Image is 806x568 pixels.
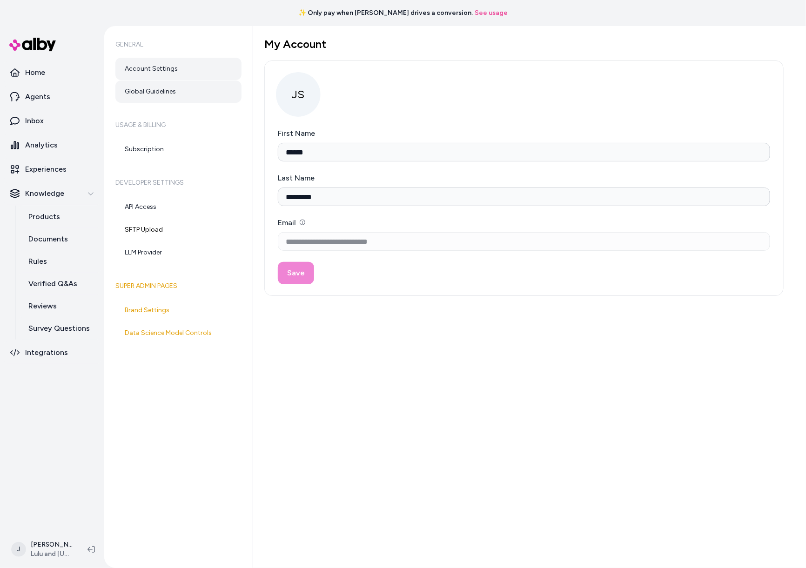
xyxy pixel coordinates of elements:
[278,174,315,182] label: Last Name
[278,218,305,227] label: Email
[19,250,101,273] a: Rules
[28,278,77,289] p: Verified Q&As
[28,234,68,245] p: Documents
[4,86,101,108] a: Agents
[278,129,315,138] label: First Name
[25,188,64,199] p: Knowledge
[115,170,242,196] h6: Developer Settings
[25,164,67,175] p: Experiences
[300,220,305,225] button: Email
[11,542,26,557] span: J
[298,8,473,18] span: ✨ Only pay when [PERSON_NAME] drives a conversion.
[4,341,101,364] a: Integrations
[4,158,101,180] a: Experiences
[19,273,101,295] a: Verified Q&As
[25,140,58,151] p: Analytics
[115,138,242,160] a: Subscription
[4,182,101,205] button: Knowledge
[115,58,242,80] a: Account Settings
[6,535,80,564] button: J[PERSON_NAME]Lulu and [US_STATE]
[4,61,101,84] a: Home
[25,91,50,102] p: Agents
[115,32,242,58] h6: General
[115,80,242,103] a: Global Guidelines
[19,317,101,340] a: Survey Questions
[28,211,60,222] p: Products
[264,37,784,51] h1: My Account
[4,134,101,156] a: Analytics
[115,112,242,138] h6: Usage & Billing
[25,115,44,127] p: Inbox
[115,241,242,264] a: LLM Provider
[28,323,90,334] p: Survey Questions
[115,322,242,344] a: Data Science Model Controls
[115,219,242,241] a: SFTP Upload
[28,256,47,267] p: Rules
[25,67,45,78] p: Home
[19,295,101,317] a: Reviews
[9,38,56,51] img: alby Logo
[31,549,73,559] span: Lulu and [US_STATE]
[31,540,73,549] p: [PERSON_NAME]
[25,347,68,358] p: Integrations
[19,228,101,250] a: Documents
[276,72,321,117] span: JS
[28,301,57,312] p: Reviews
[4,110,101,132] a: Inbox
[115,273,242,299] h6: Super Admin Pages
[19,206,101,228] a: Products
[115,196,242,218] a: API Access
[475,8,508,18] a: See usage
[115,299,242,321] a: Brand Settings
